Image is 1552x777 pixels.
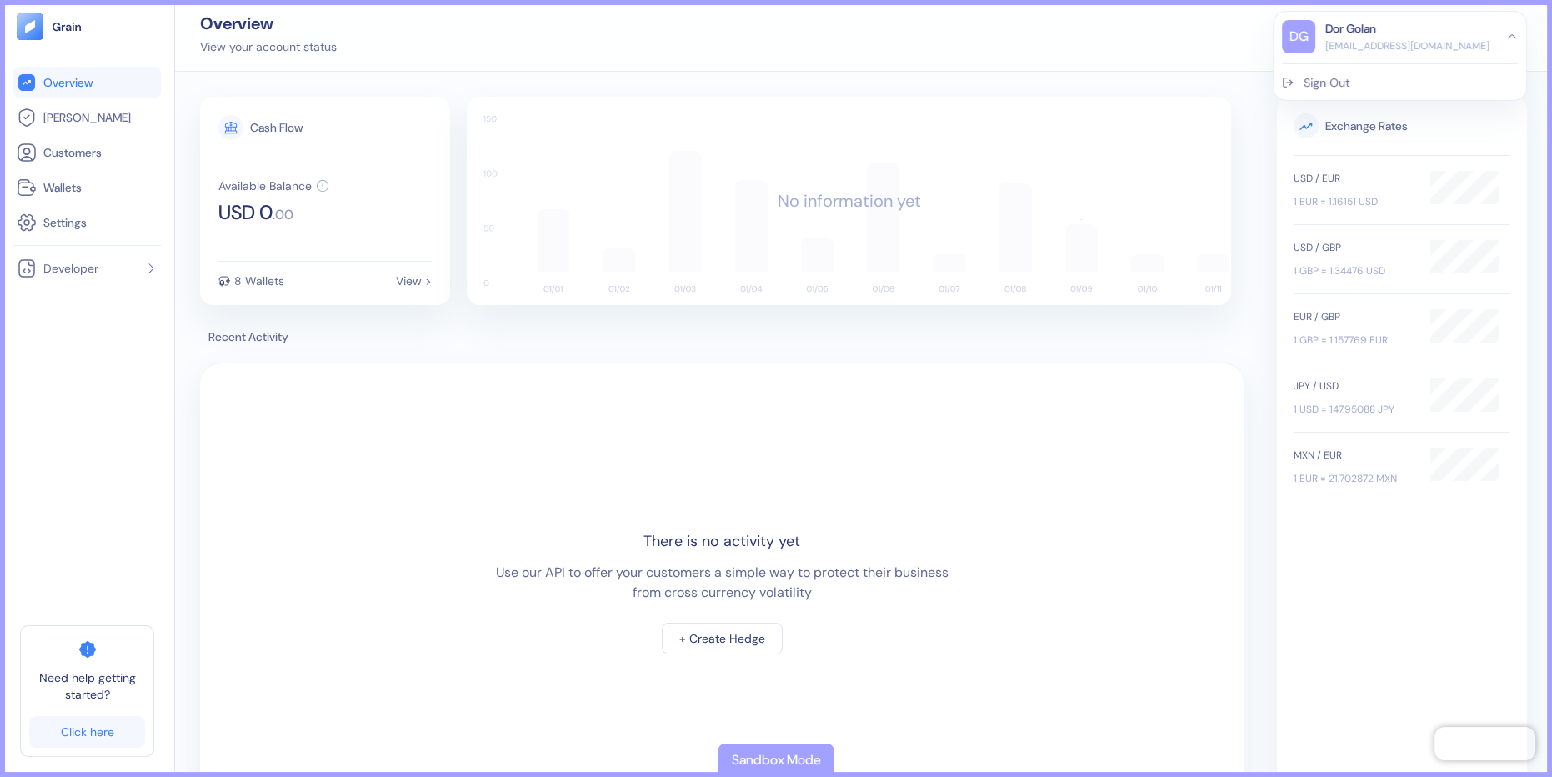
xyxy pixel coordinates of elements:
[200,38,337,56] div: View your account status
[200,15,337,32] div: Overview
[1294,113,1510,138] span: Exchange Rates
[1294,471,1414,486] div: 1 EUR = 21.702872 MXN
[1325,20,1376,38] div: Dor Golan
[43,144,102,161] span: Customers
[493,563,951,603] div: Use our API to offer your customers a simple way to protect their business from cross currency vo...
[273,208,293,222] span: . 00
[43,179,82,196] span: Wallets
[1294,448,1414,463] div: MXN / EUR
[218,180,312,192] div: Available Balance
[1294,194,1414,209] div: 1 EUR = 1.16151 USD
[679,633,765,644] div: + Create Hedge
[17,178,158,198] a: Wallets
[1294,171,1414,186] div: USD / EUR
[1294,378,1414,394] div: JPY / USD
[1294,240,1414,255] div: USD / GBP
[1294,402,1414,417] div: 1 USD = 147.95088 JPY
[1294,263,1414,278] div: 1 GBP = 1.34476 USD
[250,122,303,133] div: Cash Flow
[778,188,921,213] div: No information yet
[17,143,158,163] a: Customers
[52,21,83,33] img: logo
[43,109,131,126] span: [PERSON_NAME]
[1325,38,1489,53] div: [EMAIL_ADDRESS][DOMAIN_NAME]
[662,623,783,654] button: + Create Hedge
[17,213,158,233] a: Settings
[1294,309,1414,324] div: EUR / GBP
[1434,727,1535,760] iframe: Chatra live chat
[17,13,43,40] img: logo-tablet-V2.svg
[61,726,114,738] div: Click here
[17,73,158,93] a: Overview
[1282,20,1315,53] div: DG
[29,716,145,748] a: Click here
[29,669,145,703] span: Need help getting started?
[643,530,800,553] div: There is no activity yet
[234,275,284,287] div: 8 Wallets
[732,750,821,770] div: Sandbox Mode
[396,275,432,287] div: View >
[218,203,273,223] span: USD 0
[17,108,158,128] a: [PERSON_NAME]
[43,214,87,231] span: Settings
[1294,333,1414,348] div: 1 GBP = 1.157769 EUR
[1304,74,1349,92] div: Sign Out
[218,179,329,193] button: Available Balance
[43,260,98,277] span: Developer
[43,74,93,91] span: Overview
[200,328,1244,346] span: Recent Activity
